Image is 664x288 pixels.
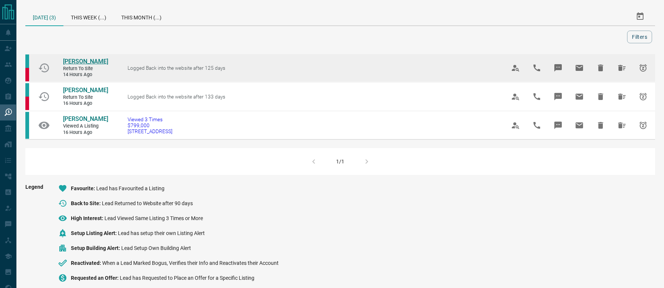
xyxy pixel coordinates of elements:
[25,83,29,97] div: condos.ca
[507,116,524,134] span: View Profile
[96,185,165,191] span: Lead has Favourited a Listing
[104,215,203,221] span: Lead Viewed Same Listing 3 Times or More
[634,116,652,134] span: Snooze
[549,59,567,77] span: Message
[25,97,29,110] div: property.ca
[71,200,102,206] span: Back to Site
[634,88,652,106] span: Snooze
[613,59,631,77] span: Hide All from Chris Galchyshyn
[118,230,205,236] span: Lead has setup their own Listing Alert
[120,275,254,281] span: Lead has Requested to Place an Offer for a Specific Listing
[528,88,546,106] span: Call
[114,7,169,25] div: This Month (...)
[71,230,118,236] span: Setup Listing Alert
[71,245,121,251] span: Setup Building Alert
[592,59,610,77] span: Hide
[63,58,108,65] span: [PERSON_NAME]
[63,87,108,94] a: [PERSON_NAME]
[63,58,108,66] a: [PERSON_NAME]
[549,116,567,134] span: Message
[63,94,108,101] span: Return to Site
[63,115,108,123] a: [PERSON_NAME]
[528,59,546,77] span: Call
[71,215,104,221] span: High Interest
[613,116,631,134] span: Hide All from Fernando Lauriano
[128,128,172,134] span: [STREET_ADDRESS]
[128,116,172,122] span: Viewed 3 Times
[25,68,29,81] div: property.ca
[627,31,652,43] button: Filters
[63,66,108,72] span: Return to Site
[128,122,172,128] span: $799,000
[71,185,96,191] span: Favourite
[507,88,524,106] span: View Profile
[634,59,652,77] span: Snooze
[613,88,631,106] span: Hide All from Jillian Barlow
[63,129,108,136] span: 16 hours ago
[25,112,29,139] div: condos.ca
[128,65,225,71] span: Logged Back into the website after 125 days
[549,88,567,106] span: Message
[631,7,649,25] button: Select Date Range
[102,200,193,206] span: Lead Returned to Website after 90 days
[336,159,344,165] div: 1/1
[128,94,225,100] span: Logged Back into the website after 133 days
[63,100,108,107] span: 16 hours ago
[592,116,610,134] span: Hide
[102,260,279,266] span: When a Lead Marked Bogus, Verifies their Info and Reactivates their Account
[128,116,172,134] a: Viewed 3 Times$799,000[STREET_ADDRESS]
[570,116,588,134] span: Email
[71,260,102,266] span: Reactivated
[63,7,114,25] div: This Week (...)
[570,59,588,77] span: Email
[25,54,29,68] div: condos.ca
[121,245,191,251] span: Lead Setup Own Building Alert
[528,116,546,134] span: Call
[570,88,588,106] span: Email
[63,123,108,129] span: Viewed a Listing
[25,7,63,26] div: [DATE] (3)
[507,59,524,77] span: View Profile
[63,115,108,122] span: [PERSON_NAME]
[63,72,108,78] span: 14 hours ago
[592,88,610,106] span: Hide
[71,275,120,281] span: Requested an Offer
